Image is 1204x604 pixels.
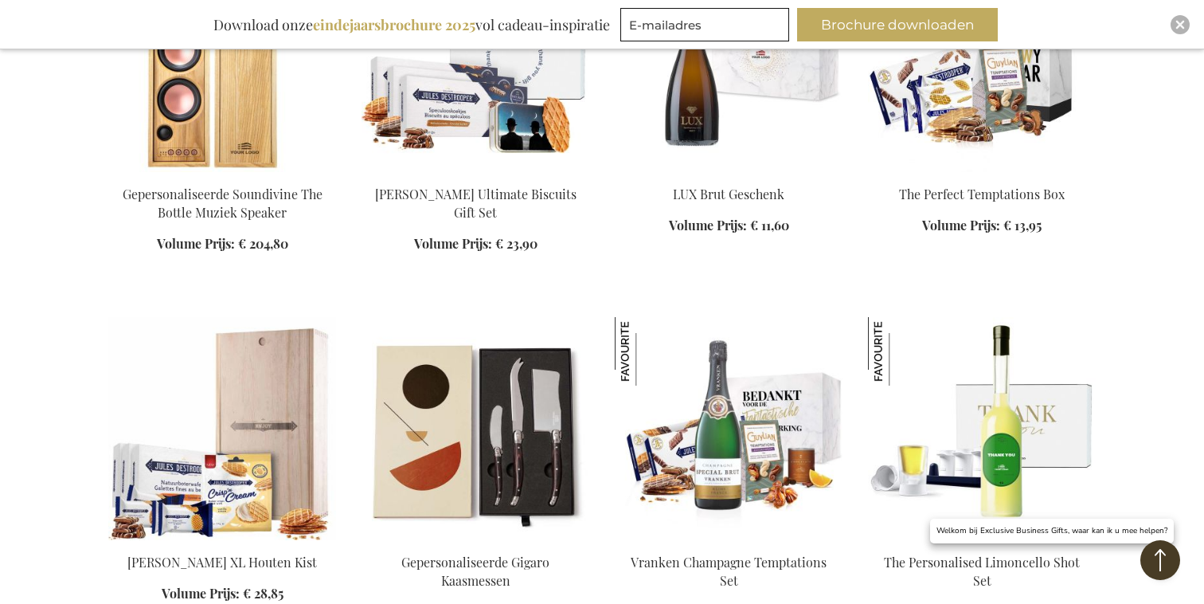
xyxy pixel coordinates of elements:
span: € 28,85 [243,585,283,602]
span: Volume Prijs: [162,585,240,602]
div: Download onze vol cadeau-inspiratie [206,8,617,41]
img: Close [1175,20,1185,29]
a: The Personalised Limoncello Shot Set The Personalised Limoncello Shot Set [868,534,1096,549]
div: Close [1171,15,1190,34]
img: Jules Destrooper XL Wooden Box Personalised 1 [108,317,336,540]
a: Jules Destrooper Ultimate Biscuits Gift Set Jules Destrooper Ultimate Biscuits Gift Set [362,166,589,181]
img: Vranken Champagne Temptations Set [615,317,683,386]
a: Volume Prijs: € 204,80 [157,235,288,253]
a: Jules Destrooper XL Wooden Box Personalised 1 [108,534,336,549]
img: Vranken Champagne Temptations Set [615,317,842,540]
a: Gepersonaliseerde Gigaro Kaasmessen [401,554,549,589]
button: Brochure downloaden [797,8,998,41]
a: The Personalised Limoncello Shot Set [884,554,1080,589]
img: The Personalised Limoncello Shot Set [868,317,1096,540]
a: The Perfect Temptations Box The Perfect Temptations Box [868,166,1096,181]
b: eindejaarsbrochure 2025 [313,15,475,34]
a: LUX Brut Geschenk [673,186,784,202]
img: Personalised Gigaro Cheese Knives [362,317,589,540]
a: Lux Sparkling Wine [615,166,842,181]
a: [PERSON_NAME] XL Houten Kist [127,554,317,571]
img: The Personalised Limoncello Shot Set [868,317,936,386]
input: E-mailadres [620,8,789,41]
span: Volume Prijs: [669,217,747,233]
a: Vranken Champagne Temptations Set [631,554,827,589]
a: [PERSON_NAME] Ultimate Biscuits Gift Set [375,186,577,221]
a: Personalised Gigaro Cheese Knives [362,534,589,549]
a: Volume Prijs: € 11,60 [669,217,789,235]
a: Volume Prijs: € 28,85 [162,585,283,603]
a: Gepersonaliseerde Soundivine The Bottle Muziek Speaker [123,186,322,221]
span: € 204,80 [238,235,288,252]
span: € 11,60 [750,217,789,233]
a: Volume Prijs: € 23,90 [414,235,537,253]
span: Volume Prijs: [157,235,235,252]
span: € 23,90 [495,235,537,252]
span: Volume Prijs: [414,235,492,252]
a: Personalised Soundivine The Bottle Music Speaker [108,166,336,181]
a: Vranken Champagne Temptations Set Vranken Champagne Temptations Set [615,534,842,549]
form: marketing offers and promotions [620,8,794,46]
